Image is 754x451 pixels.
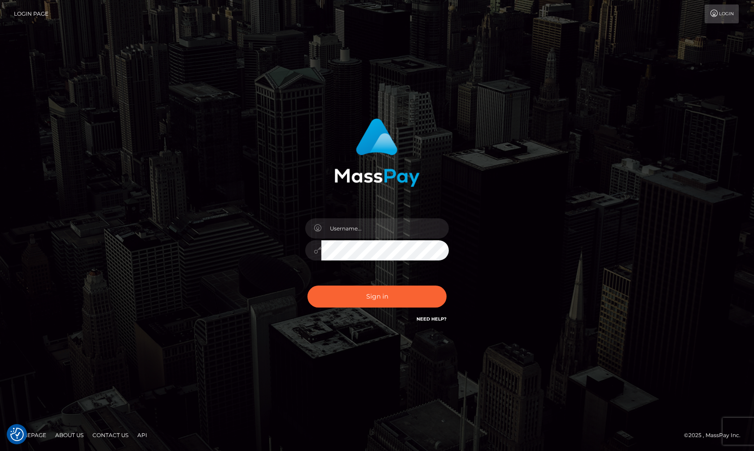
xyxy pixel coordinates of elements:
a: Homepage [10,428,50,442]
a: Login [705,4,739,23]
a: Login Page [14,4,48,23]
button: Consent Preferences [10,428,24,441]
img: Revisit consent button [10,428,24,441]
a: Contact Us [89,428,132,442]
input: Username... [321,218,449,239]
div: © 2025 , MassPay Inc. [684,430,747,440]
img: MassPay Login [334,118,420,187]
a: About Us [52,428,87,442]
a: Need Help? [416,316,447,322]
button: Sign in [307,286,447,308]
a: API [134,428,151,442]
